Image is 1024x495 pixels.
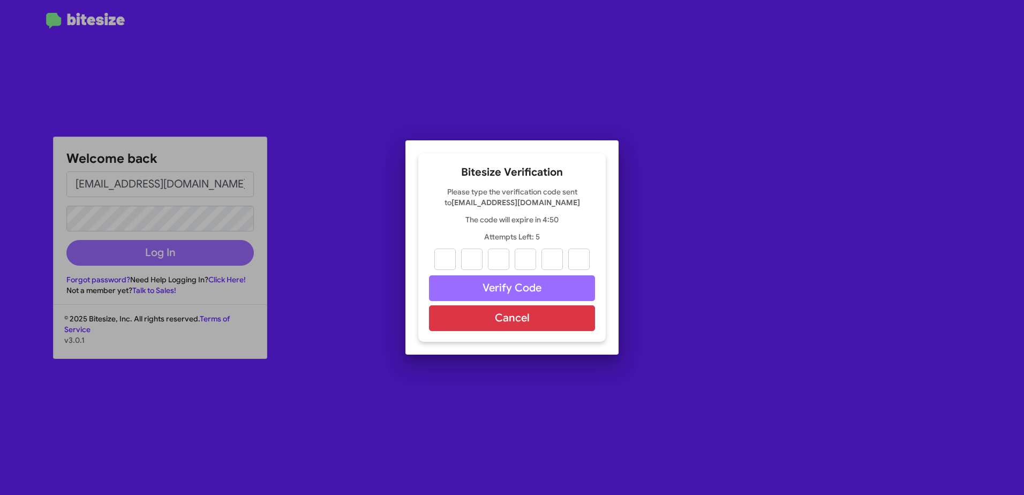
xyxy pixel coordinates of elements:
[429,186,595,208] p: Please type the verification code sent to
[429,231,595,242] p: Attempts Left: 5
[429,164,595,181] h2: Bitesize Verification
[429,275,595,301] button: Verify Code
[429,214,595,225] p: The code will expire in 4:50
[451,198,580,207] strong: [EMAIL_ADDRESS][DOMAIN_NAME]
[429,305,595,331] button: Cancel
